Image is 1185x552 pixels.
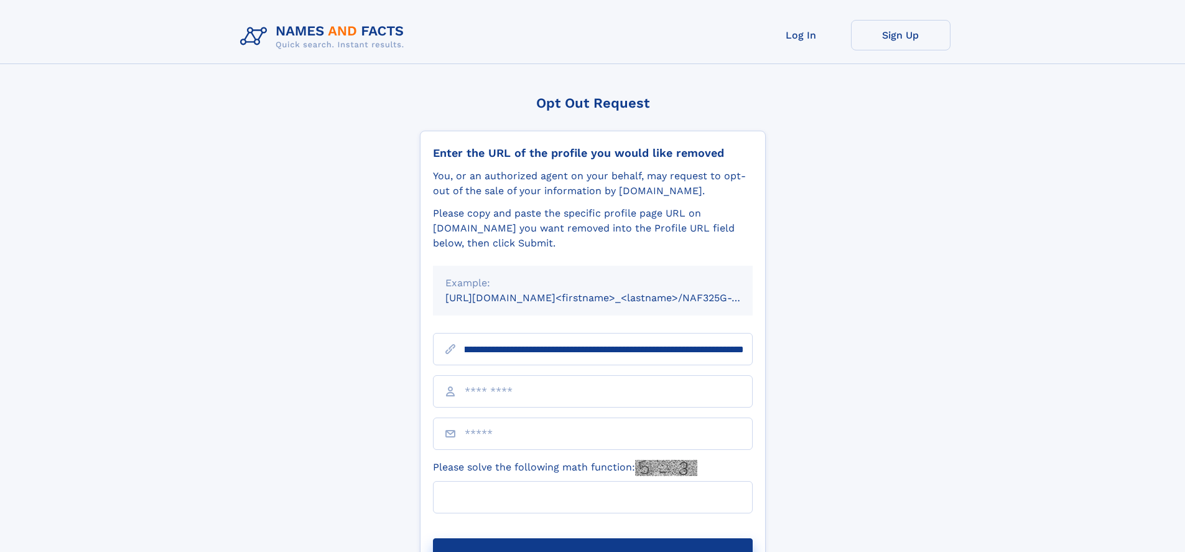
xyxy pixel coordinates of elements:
[445,276,740,291] div: Example:
[433,169,753,199] div: You, or an authorized agent on your behalf, may request to opt-out of the sale of your informatio...
[433,460,697,476] label: Please solve the following math function:
[851,20,950,50] a: Sign Up
[235,20,414,54] img: Logo Names and Facts
[420,95,766,111] div: Opt Out Request
[433,206,753,251] div: Please copy and paste the specific profile page URL on [DOMAIN_NAME] you want removed into the Pr...
[751,20,851,50] a: Log In
[433,146,753,160] div: Enter the URL of the profile you would like removed
[445,292,776,304] small: [URL][DOMAIN_NAME]<firstname>_<lastname>/NAF325G-xxxxxxxx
